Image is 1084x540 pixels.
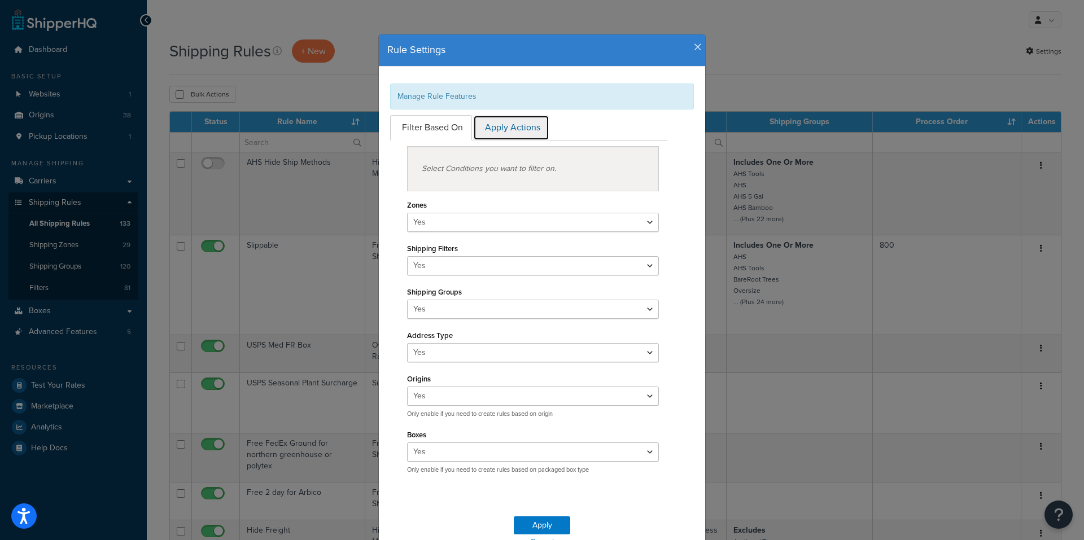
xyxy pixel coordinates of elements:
[407,146,659,191] div: Select Conditions you want to filter on.
[407,431,426,439] label: Boxes
[514,516,570,534] button: Apply
[407,466,659,474] p: Only enable if you need to create rules based on packaged box type
[387,43,697,58] h4: Rule Settings
[407,288,462,296] label: Shipping Groups
[407,331,453,340] label: Address Type
[473,115,549,141] a: Apply Actions
[407,410,659,418] p: Only enable if you need to create rules based on origin
[407,375,431,383] label: Origins
[390,115,472,141] a: Filter Based On
[407,201,427,209] label: Zones
[407,244,458,253] label: Shipping Filters
[390,84,694,109] div: Manage Rule Features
